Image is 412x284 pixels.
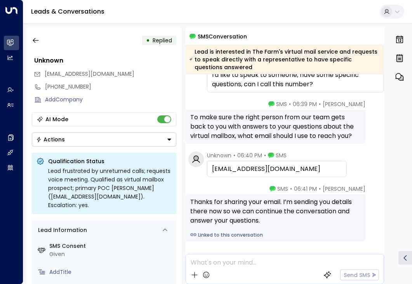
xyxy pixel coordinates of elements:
p: Qualification Status [48,157,172,165]
div: AI Mode [45,115,68,123]
img: 5_headshot.jpg [369,100,384,116]
span: • [290,185,292,193]
div: Actions [36,136,65,143]
span: • [289,100,291,108]
div: Lead Information [35,226,87,234]
div: Unknown [34,56,176,65]
span: SMS [276,152,287,159]
div: AddCompany [45,96,176,104]
div: To make sure the right person from our team gets back to you with answers to your questions about... [190,113,361,141]
a: Leads & Conversations [31,7,104,16]
span: SMS [276,100,287,108]
span: • [233,152,235,159]
span: ruiluo1@gmail.com [45,70,134,78]
div: I'd like to speak to someone, have some specific questions, can I call this number? [212,70,379,89]
label: SMS Consent [49,242,173,250]
span: SMS Conversation [198,32,247,41]
div: • [146,33,150,47]
div: Button group with a nested menu [32,132,176,146]
span: [EMAIL_ADDRESS][DOMAIN_NAME] [45,70,134,78]
a: Linked to this conversation [190,232,361,239]
span: [PERSON_NAME] [323,100,365,108]
div: Lead is interested in The Farm's virtual mail service and requests to speak directly with a repre... [189,48,380,71]
span: Unknown [207,152,231,159]
div: [EMAIL_ADDRESS][DOMAIN_NAME] [212,164,342,174]
span: • [264,152,266,159]
button: Actions [32,132,176,146]
div: AddTitle [49,268,173,276]
div: Thanks for sharing your email. I’m sending you details there now so we can continue the conversat... [190,197,361,225]
div: Given [49,250,173,258]
span: 06:40 PM [237,152,262,159]
span: Replied [153,37,172,44]
span: [PERSON_NAME] [323,185,365,193]
div: Lead frustrated by unreturned calls; requests voice meeting. Qualified as virtual mailbox prospec... [48,167,172,209]
span: • [319,100,321,108]
span: 06:41 PM [294,185,317,193]
span: SMS [277,185,288,193]
div: [PHONE_NUMBER] [45,83,176,91]
span: 06:39 PM [293,100,317,108]
span: • [319,185,321,193]
img: 5_headshot.jpg [369,185,384,200]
